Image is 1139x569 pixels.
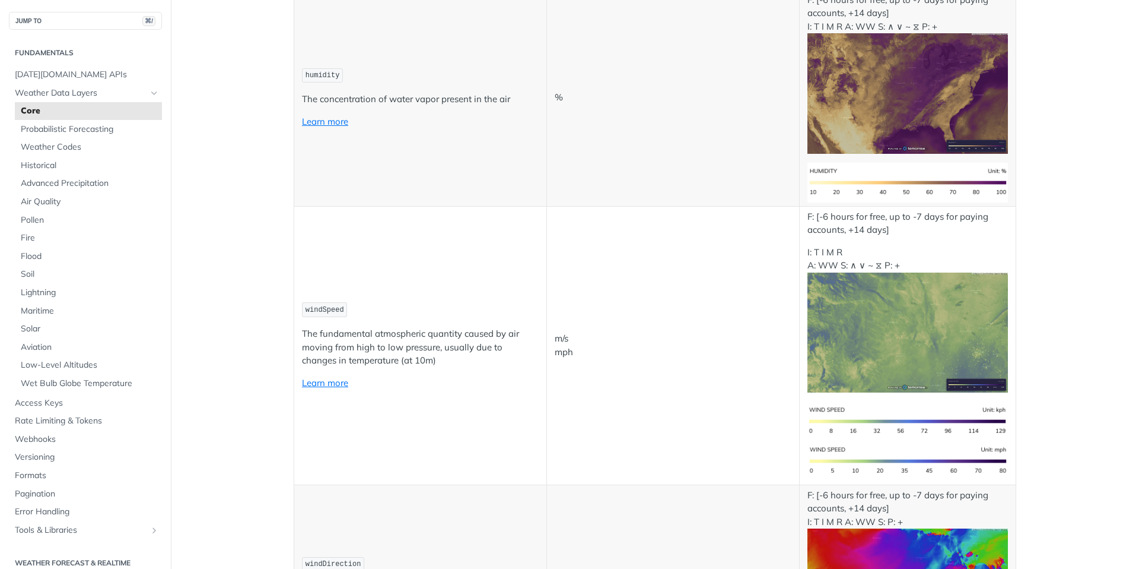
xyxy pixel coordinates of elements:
span: Historical [21,160,159,172]
p: % [555,91,791,105]
span: ⌘/ [142,16,155,26]
span: Soil [21,268,159,280]
p: I: T I M R A: WW S: ∧ ∨ ~ ⧖ P: + [807,246,1008,393]
span: Webhooks [15,434,159,445]
img: humidity [807,163,1008,203]
a: Fire [15,229,162,247]
span: Fire [21,232,159,244]
p: The fundamental atmospheric quantity caused by air moving from high to low pressure, usually due ... [302,327,539,368]
h2: Fundamentals [9,48,162,58]
span: Expand image [807,415,1008,426]
span: Formats [15,470,159,482]
img: wind-speed-us [807,441,1008,481]
a: Webhooks [9,431,162,448]
img: wind-speed-si [807,402,1008,441]
button: JUMP TO⌘/ [9,12,162,30]
a: Probabilistic Forecasting [15,121,162,138]
span: Wet Bulb Globe Temperature [21,378,159,390]
span: Core [21,105,159,117]
span: Pagination [15,488,159,500]
a: Learn more [302,116,348,127]
span: Probabilistic Forecasting [21,124,159,135]
span: Weather Data Layers [15,87,147,99]
span: Rate Limiting & Tokens [15,415,159,427]
a: Versioning [9,448,162,466]
a: Error Handling [9,503,162,521]
span: Maritime [21,305,159,317]
img: wind-speed [807,273,1008,393]
a: Pollen [15,211,162,229]
a: Low-Level Altitudes [15,356,162,374]
a: [DATE][DOMAIN_NAME] APIs [9,66,162,84]
a: Advanced Precipitation [15,175,162,192]
a: Core [15,102,162,120]
a: Flood [15,248,162,265]
span: Solar [21,323,159,335]
span: [DATE][DOMAIN_NAME] APIs [15,69,159,81]
span: Advanced Precipitation [21,178,159,189]
p: F: [-6 hours for free, up to -7 days for paying accounts, +14 days] [807,210,1008,237]
h2: Weather Forecast & realtime [9,558,162,568]
span: Weather Codes [21,141,159,153]
span: Lightning [21,287,159,299]
a: Historical [15,157,162,175]
a: Pagination [9,485,162,503]
a: Soil [15,265,162,283]
a: Formats [9,467,162,485]
span: Versioning [15,451,159,463]
a: Weather Data LayersHide subpages for Weather Data Layers [9,84,162,102]
span: humidity [306,71,340,80]
span: Access Keys [15,397,159,409]
span: Low-Level Altitudes [21,359,159,371]
span: Flood [21,251,159,263]
span: Expand image [807,326,1008,337]
span: Expand image [807,87,1008,98]
span: Tools & Libraries [15,524,147,536]
span: Air Quality [21,196,159,208]
a: Solar [15,320,162,338]
a: Weather Codes [15,138,162,156]
button: Hide subpages for Weather Data Layers [149,88,159,98]
span: Error Handling [15,506,159,518]
span: windDirection [306,560,361,568]
a: Access Keys [9,394,162,412]
span: Aviation [21,342,159,353]
span: Expand image [807,454,1008,466]
span: Pollen [21,214,159,226]
a: Lightning [15,284,162,302]
a: Aviation [15,339,162,356]
button: Show subpages for Tools & Libraries [149,526,159,535]
span: windSpeed [306,306,344,314]
span: Expand image [807,176,1008,187]
a: Wet Bulb Globe Temperature [15,375,162,393]
a: Tools & LibrariesShow subpages for Tools & Libraries [9,521,162,539]
a: Learn more [302,377,348,388]
a: Air Quality [15,193,162,211]
a: Rate Limiting & Tokens [9,412,162,430]
p: The concentration of water vapor present in the air [302,93,539,106]
a: Maritime [15,302,162,320]
img: humidity [807,33,1008,154]
p: m/s mph [555,332,791,359]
